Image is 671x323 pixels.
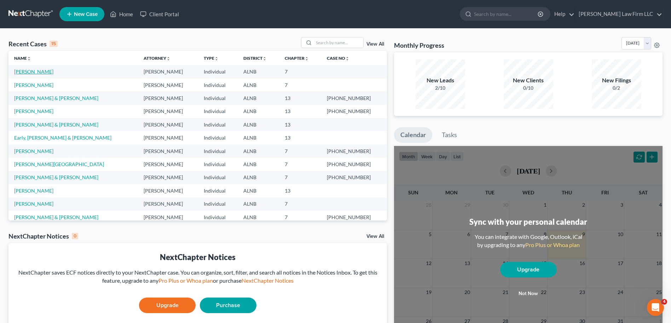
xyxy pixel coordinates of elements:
td: 7 [279,145,321,158]
div: 2/10 [416,84,465,92]
a: Chapterunfold_more [285,55,309,61]
td: [PERSON_NAME] [138,184,198,197]
i: unfold_more [27,57,31,61]
td: 7 [279,171,321,184]
a: Districtunfold_more [243,55,267,61]
td: [PHONE_NUMBER] [321,158,387,171]
a: Pro Plus or Whoa plan [525,241,580,248]
td: [PERSON_NAME] [138,145,198,158]
a: View All [366,234,384,239]
td: ALNB [238,198,279,211]
a: [PERSON_NAME] [14,148,53,154]
td: ALNB [238,131,279,144]
td: [PERSON_NAME] [138,118,198,131]
a: NextChapter Notices [242,277,294,284]
td: ALNB [238,184,279,197]
a: Home [106,8,137,20]
td: Individual [198,65,238,78]
i: unfold_more [214,57,219,61]
div: New Filings [592,76,641,84]
a: [PERSON_NAME] [14,108,53,114]
button: Not now [500,287,557,301]
td: 7 [279,158,321,171]
a: Typeunfold_more [204,55,219,61]
input: Search by name... [314,37,363,48]
td: Individual [198,198,238,211]
i: unfold_more [262,57,267,61]
td: Individual [198,131,238,144]
td: [PERSON_NAME] [138,211,198,224]
a: Calendar [394,127,432,143]
div: 0 [72,233,78,239]
td: [PERSON_NAME] [138,171,198,184]
div: Recent Cases [8,40,58,48]
a: [PERSON_NAME] [14,82,53,88]
td: 7 [279,78,321,92]
a: Attorneyunfold_more [144,55,170,61]
td: Individual [198,158,238,171]
a: View All [366,42,384,47]
div: New Clients [504,76,553,84]
td: ALNB [238,145,279,158]
a: [PERSON_NAME] & [PERSON_NAME] [14,122,98,128]
a: Upgrade [500,262,557,277]
td: [PHONE_NUMBER] [321,171,387,184]
a: Upgrade [139,298,196,313]
td: ALNB [238,65,279,78]
div: NextChapter Notices [8,232,78,240]
td: Individual [198,211,238,224]
a: Client Portal [137,8,183,20]
td: Individual [198,92,238,105]
td: ALNB [238,118,279,131]
a: [PERSON_NAME] & [PERSON_NAME] [14,174,98,180]
a: Nameunfold_more [14,55,31,61]
td: [PERSON_NAME] [138,131,198,144]
a: [PERSON_NAME] Law Firm LLC [575,8,662,20]
a: Tasks [435,127,463,143]
td: Individual [198,118,238,131]
span: 4 [661,299,667,305]
a: [PERSON_NAME] & [PERSON_NAME] [14,214,98,220]
a: Case Nounfold_more [327,55,349,61]
td: [PERSON_NAME] [138,105,198,118]
td: ALNB [238,78,279,92]
a: Pro Plus or Whoa plan [158,277,213,284]
a: [PERSON_NAME] [14,188,53,194]
td: [PHONE_NUMBER] [321,211,387,224]
a: [PERSON_NAME] & [PERSON_NAME] [14,95,98,101]
td: [PERSON_NAME] [138,158,198,171]
div: New Leads [416,76,465,84]
div: You can integrate with Google, Outlook, iCal by upgrading to any [472,233,585,249]
span: New Case [74,12,98,17]
div: Sync with your personal calendar [469,216,587,227]
a: Purchase [200,298,256,313]
td: ALNB [238,105,279,118]
td: [PHONE_NUMBER] [321,105,387,118]
h3: Monthly Progress [394,41,444,49]
td: ALNB [238,158,279,171]
i: unfold_more [166,57,170,61]
td: 13 [279,118,321,131]
td: [PERSON_NAME] [138,92,198,105]
div: 0/2 [592,84,641,92]
td: Individual [198,184,238,197]
a: [PERSON_NAME] [14,201,53,207]
a: [PERSON_NAME] [14,69,53,75]
a: Help [551,8,574,20]
iframe: Intercom live chat [647,299,664,316]
i: unfold_more [305,57,309,61]
td: 13 [279,131,321,144]
a: Early, [PERSON_NAME] & [PERSON_NAME] [14,135,111,141]
input: Search by name... [474,7,539,20]
div: 15 [50,41,58,47]
i: unfold_more [345,57,349,61]
td: 7 [279,65,321,78]
td: Individual [198,145,238,158]
div: NextChapter Notices [14,252,381,263]
td: 7 [279,211,321,224]
td: Individual [198,78,238,92]
td: Individual [198,171,238,184]
td: [PERSON_NAME] [138,78,198,92]
td: ALNB [238,92,279,105]
td: ALNB [238,171,279,184]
